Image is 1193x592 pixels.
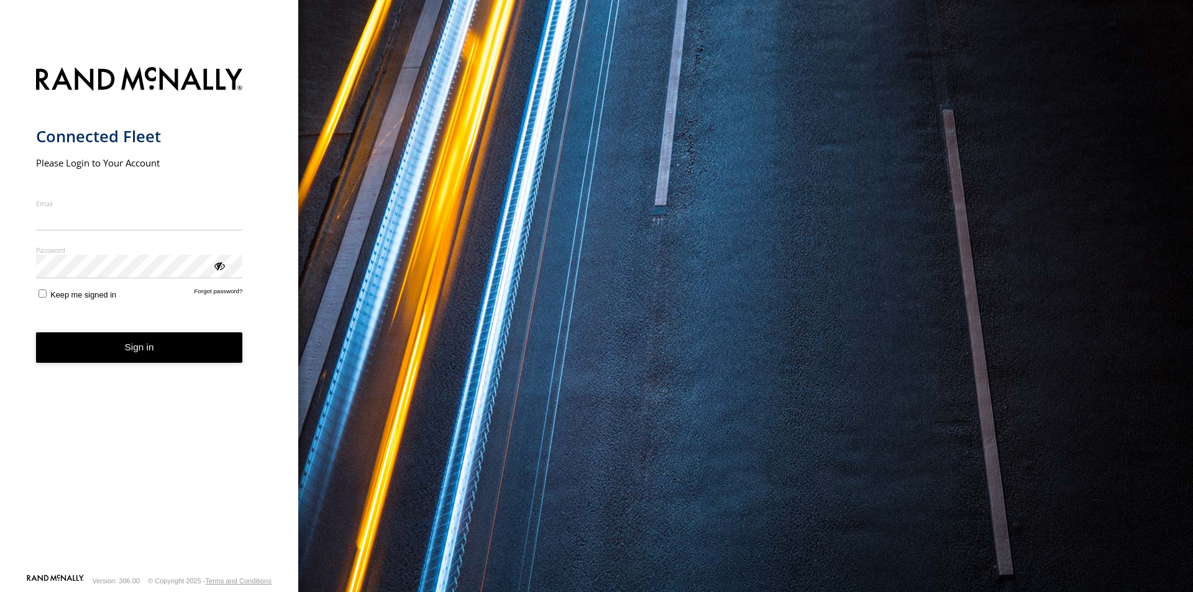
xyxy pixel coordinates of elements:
[213,259,225,271] div: ViewPassword
[93,577,140,585] div: Version: 306.00
[36,60,263,573] form: main
[39,289,47,298] input: Keep me signed in
[36,332,243,363] button: Sign in
[36,157,243,169] h2: Please Login to Your Account
[36,65,243,96] img: Rand McNally
[148,577,272,585] div: © Copyright 2025 -
[50,290,116,299] span: Keep me signed in
[194,288,243,299] a: Forgot password?
[36,126,243,147] h1: Connected Fleet
[27,575,84,587] a: Visit our Website
[36,199,243,208] label: Email
[36,245,243,255] label: Password
[206,577,272,585] a: Terms and Conditions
